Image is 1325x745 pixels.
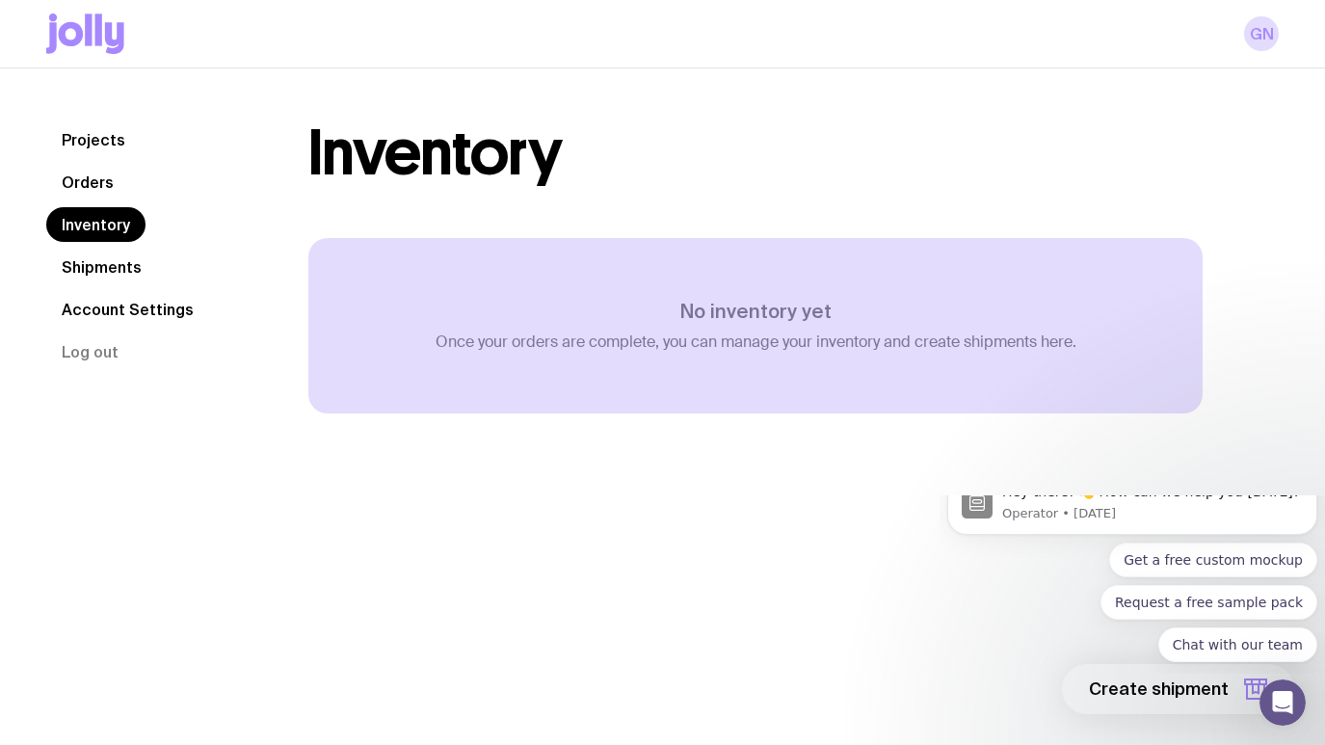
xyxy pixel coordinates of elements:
[46,165,129,200] a: Orders
[436,300,1076,323] h3: No inventory yet
[63,10,363,27] p: Message from Operator, sent 9w ago
[436,333,1076,352] p: Once your orders are complete, you can manage your inventory and create shipments here.
[219,132,378,167] button: Quick reply: Chat with our team
[8,47,378,167] div: Quick reply options
[46,250,157,284] a: Shipments
[1259,679,1306,726] iframe: Intercom live chat
[1062,664,1294,714] button: Create shipment
[170,47,378,82] button: Quick reply: Get a free custom mockup
[308,122,562,184] h1: Inventory
[161,90,378,124] button: Quick reply: Request a free sample pack
[940,495,1325,674] iframe: Intercom notifications message
[46,334,134,369] button: Log out
[1089,678,1229,701] span: Create shipment
[46,207,146,242] a: Inventory
[46,122,141,157] a: Projects
[46,292,209,327] a: Account Settings
[1244,16,1279,51] a: GN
